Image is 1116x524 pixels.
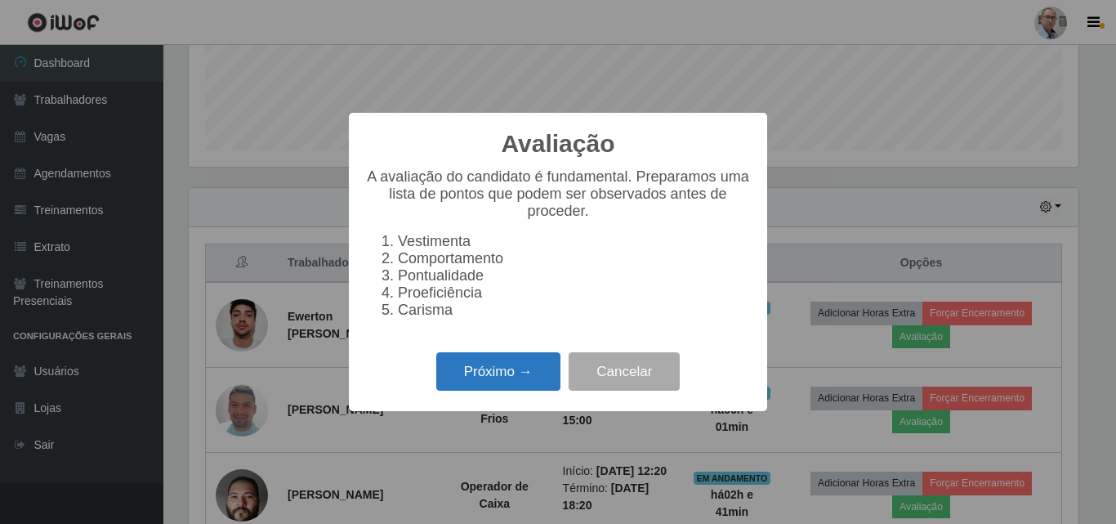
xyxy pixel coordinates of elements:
li: Pontualidade [398,267,751,284]
li: Carisma [398,302,751,319]
button: Próximo → [436,352,560,391]
li: Comportamento [398,250,751,267]
h2: Avaliação [502,129,615,159]
p: A avaliação do candidato é fundamental. Preparamos uma lista de pontos que podem ser observados a... [365,168,751,220]
li: Proeficiência [398,284,751,302]
button: Cancelar [569,352,680,391]
li: Vestimenta [398,233,751,250]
